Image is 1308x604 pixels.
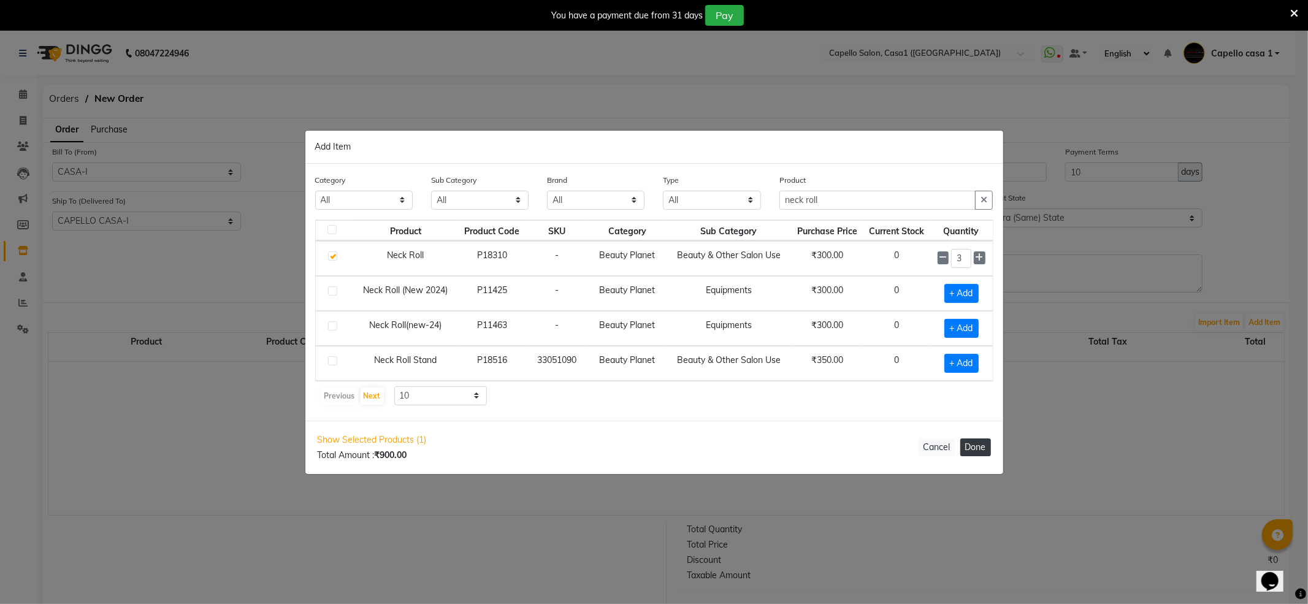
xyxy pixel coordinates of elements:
[318,434,427,446] span: Show Selected Products (1)
[667,220,791,241] th: Sub Category
[667,311,791,346] td: Equipments
[588,241,667,276] td: Beauty Planet
[863,311,930,346] td: 0
[779,175,806,186] label: Product
[588,276,667,311] td: Beauty Planet
[960,438,991,456] button: Done
[352,311,458,346] td: Neck Roll(new-24)
[459,241,526,276] td: P18310
[526,241,588,276] td: -
[526,220,588,241] th: SKU
[863,241,930,276] td: 0
[667,346,791,381] td: Beauty & Other Salon Use
[791,346,863,381] td: ₹350.00
[352,346,458,381] td: Neck Roll Stand
[791,311,863,346] td: ₹300.00
[459,276,526,311] td: P11425
[919,438,955,456] button: Cancel
[459,346,526,381] td: P18516
[944,319,979,338] span: + Add
[305,131,1003,164] div: Add Item
[526,311,588,346] td: -
[779,191,976,210] input: Search or Scan Product
[352,276,458,311] td: Neck Roll (New 2024)
[930,220,993,241] th: Quantity
[588,346,667,381] td: Beauty Planet
[526,276,588,311] td: -
[526,346,588,381] td: 33051090
[588,220,667,241] th: Category
[791,276,863,311] td: ₹300.00
[375,449,407,461] b: ₹900.00
[318,449,407,461] span: Total Amount :
[863,346,930,381] td: 0
[667,241,791,276] td: Beauty & Other Salon Use
[797,226,857,237] span: Purchase Price
[944,354,979,373] span: + Add
[1256,555,1296,592] iframe: chat widget
[791,241,863,276] td: ₹300.00
[459,220,526,241] th: Product Code
[315,175,346,186] label: Category
[352,220,458,241] th: Product
[944,284,979,303] span: + Add
[547,175,567,186] label: Brand
[459,311,526,346] td: P11463
[863,276,930,311] td: 0
[667,276,791,311] td: Equipments
[352,241,458,276] td: Neck Roll
[431,175,476,186] label: Sub Category
[863,220,930,241] th: Current Stock
[361,388,384,405] button: Next
[588,311,667,346] td: Beauty Planet
[551,9,703,22] div: You have a payment due from 31 days
[705,5,744,26] button: Pay
[663,175,679,186] label: Type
